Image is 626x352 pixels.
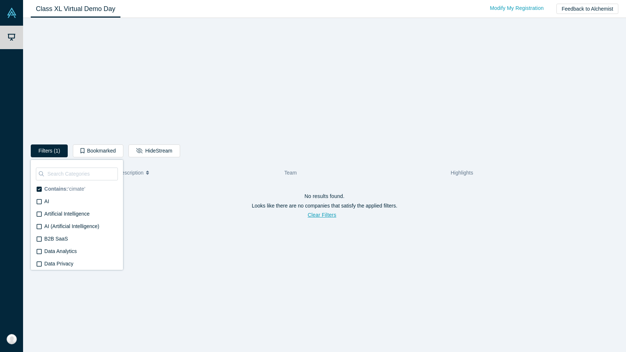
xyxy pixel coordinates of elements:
[44,223,99,229] span: AI (Artificial Intelligence)
[31,193,618,199] h4: No results found.
[31,202,618,221] p: Looks like there are no companies that satisfy the applied filters.
[44,211,90,217] span: Artificial Intelligence
[451,170,473,176] span: Highlights
[46,169,118,179] input: Search Categories
[44,261,73,267] span: Data Privacy
[44,198,49,204] span: AI
[73,144,123,157] button: Bookmarked
[31,144,68,157] button: Filters (1)
[118,165,277,180] button: Description
[482,2,551,15] a: Modify My Registration
[44,236,68,242] span: B2B SaaS
[44,186,68,192] b: Contains:
[7,334,17,344] img: Jillian Mancaruso's Account
[118,165,144,180] span: Description
[223,24,427,139] iframe: Alchemist Class XL Demo Day: Vault
[128,144,180,157] button: HideStream
[7,8,17,18] img: Alchemist Vault Logo
[284,170,297,176] span: Team
[31,0,120,18] a: Class XL Virtual Demo Day
[44,248,77,254] span: Data Analytics
[44,186,85,192] span: ‘ cimate ’
[300,209,344,221] button: Clear Filters
[556,4,618,14] button: Feedback to Alchemist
